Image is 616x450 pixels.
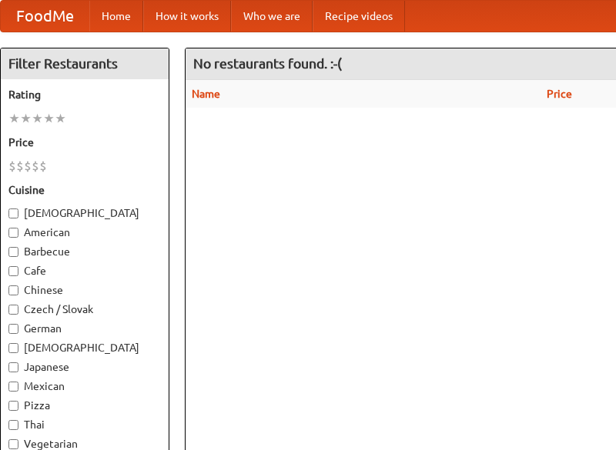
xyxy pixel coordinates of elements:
li: ★ [32,110,43,127]
input: Vegetarian [8,439,18,449]
label: Barbecue [8,244,161,259]
label: Czech / Slovak [8,302,161,317]
li: ★ [8,110,20,127]
label: American [8,225,161,240]
label: [DEMOGRAPHIC_DATA] [8,340,161,355]
h4: Filter Restaurants [1,48,169,79]
label: [DEMOGRAPHIC_DATA] [8,205,161,221]
label: Japanese [8,359,161,375]
input: Chinese [8,285,18,295]
h5: Rating [8,87,161,102]
a: Price [547,88,572,100]
li: $ [24,158,32,175]
label: German [8,321,161,336]
a: How it works [143,1,231,32]
input: Czech / Slovak [8,305,18,315]
label: Thai [8,417,161,432]
li: $ [8,158,16,175]
label: Pizza [8,398,161,413]
label: Chinese [8,282,161,298]
h5: Cuisine [8,182,161,198]
a: Recipe videos [313,1,405,32]
input: Pizza [8,401,18,411]
li: $ [39,158,47,175]
input: Barbecue [8,247,18,257]
input: American [8,228,18,238]
a: Home [89,1,143,32]
li: ★ [43,110,55,127]
label: Cafe [8,263,161,278]
a: FoodMe [1,1,89,32]
input: Japanese [8,362,18,372]
input: German [8,324,18,334]
li: ★ [20,110,32,127]
li: $ [16,158,24,175]
label: Mexican [8,378,161,394]
a: Name [192,88,220,100]
input: Cafe [8,266,18,276]
li: $ [32,158,39,175]
input: Mexican [8,382,18,392]
ng-pluralize: No restaurants found. :-( [193,56,342,71]
a: Who we are [231,1,313,32]
li: ★ [55,110,66,127]
input: [DEMOGRAPHIC_DATA] [8,343,18,353]
input: [DEMOGRAPHIC_DATA] [8,208,18,218]
h5: Price [8,135,161,150]
input: Thai [8,420,18,430]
